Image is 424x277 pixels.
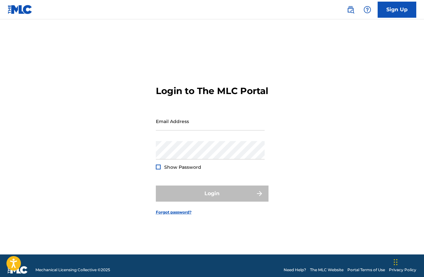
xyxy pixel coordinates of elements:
span: Mechanical Licensing Collective © 2025 [35,267,110,273]
h3: Login to The MLC Portal [156,85,268,97]
iframe: Chat Widget [392,246,424,277]
img: search [347,6,354,14]
a: Privacy Policy [389,267,416,273]
a: Sign Up [378,2,416,18]
a: Forgot password? [156,209,192,215]
img: help [363,6,371,14]
span: Show Password [164,164,201,170]
a: The MLC Website [310,267,344,273]
div: Help [361,3,374,16]
img: MLC Logo [8,5,33,14]
img: logo [8,266,28,274]
a: Public Search [344,3,357,16]
div: Drag [394,253,398,272]
a: Portal Terms of Use [347,267,385,273]
a: Need Help? [284,267,306,273]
